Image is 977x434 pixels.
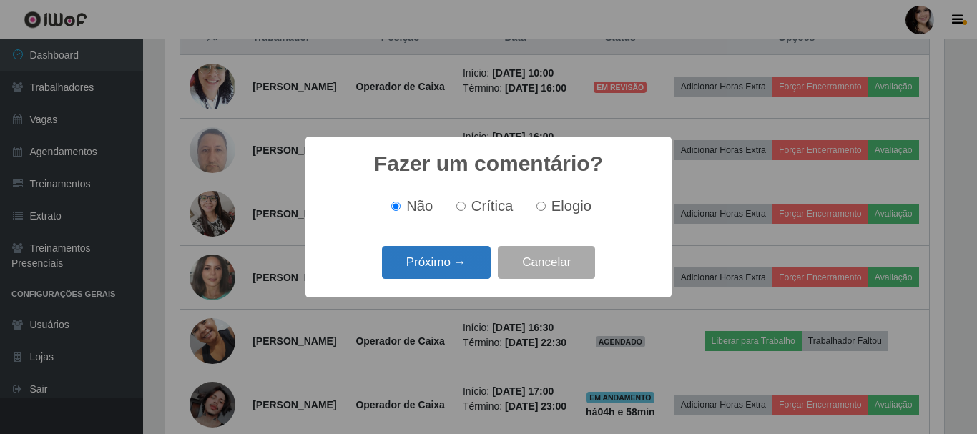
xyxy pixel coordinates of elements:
span: Elogio [551,198,591,214]
button: Próximo → [382,246,491,280]
input: Crítica [456,202,466,211]
button: Cancelar [498,246,595,280]
span: Crítica [471,198,514,214]
span: Não [406,198,433,214]
h2: Fazer um comentário? [374,151,603,177]
input: Não [391,202,401,211]
input: Elogio [536,202,546,211]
